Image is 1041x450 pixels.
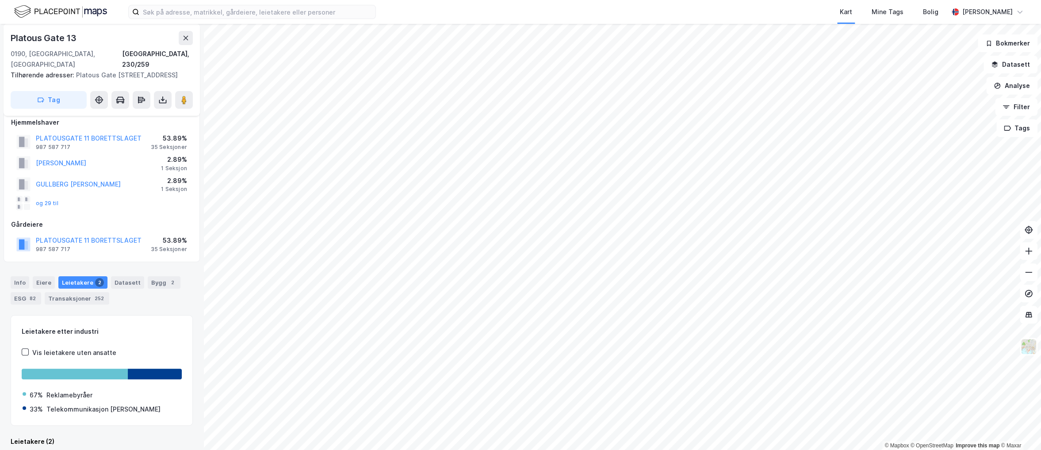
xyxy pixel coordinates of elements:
div: 53.89% [151,133,187,144]
div: 0190, [GEOGRAPHIC_DATA], [GEOGRAPHIC_DATA] [11,49,122,70]
div: ESG [11,292,41,305]
span: Tilhørende adresser: [11,71,76,79]
div: Telekommunikasjon [PERSON_NAME] [46,404,161,415]
div: 1 Seksjon [161,186,187,193]
div: 2 [168,278,177,287]
div: 82 [28,294,38,303]
div: 987 587 717 [36,246,70,253]
div: 2.89% [161,154,187,165]
div: Info [11,276,29,289]
div: Kart [840,7,852,17]
div: 53.89% [151,235,187,246]
a: Mapbox [884,442,909,449]
div: 1 Seksjon [161,165,187,172]
input: Søk på adresse, matrikkel, gårdeiere, leietakere eller personer [139,5,375,19]
div: Datasett [111,276,144,289]
button: Bokmerker [978,34,1037,52]
div: 2.89% [161,175,187,186]
div: Hjemmelshaver [11,117,192,128]
div: 67% [30,390,43,400]
div: Leietakere [58,276,107,289]
div: Leietakere (2) [11,436,193,447]
div: Mine Tags [872,7,903,17]
div: Bygg [148,276,180,289]
div: 252 [93,294,106,303]
div: Platous Gate 13 [11,31,78,45]
button: Filter [995,98,1037,116]
img: logo.f888ab2527a4732fd821a326f86c7f29.svg [14,4,107,19]
div: Gårdeiere [11,219,192,230]
div: Platous Gate [STREET_ADDRESS] [11,70,186,80]
div: [PERSON_NAME] [962,7,1013,17]
iframe: Chat Widget [997,408,1041,450]
a: OpenStreetMap [911,442,953,449]
div: Reklamebyråer [46,390,92,400]
div: Transaksjoner [45,292,109,305]
div: Leietakere etter industri [22,326,182,337]
button: Datasett [984,56,1037,73]
img: Z [1020,338,1037,355]
div: 33% [30,404,43,415]
div: Bolig [923,7,938,17]
div: 35 Seksjoner [151,246,187,253]
button: Analyse [986,77,1037,95]
div: 2 [95,278,104,287]
div: Vis leietakere uten ansatte [32,347,116,358]
button: Tags [996,119,1037,137]
div: 35 Seksjoner [151,144,187,151]
div: Eiere [33,276,55,289]
a: Improve this map [956,442,999,449]
button: Tag [11,91,87,109]
div: 987 587 717 [36,144,70,151]
div: [GEOGRAPHIC_DATA], 230/259 [122,49,193,70]
div: Kontrollprogram for chat [997,408,1041,450]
